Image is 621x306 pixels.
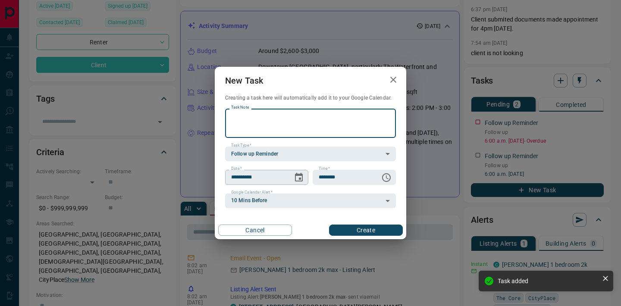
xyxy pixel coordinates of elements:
[215,67,273,94] h2: New Task
[319,166,330,172] label: Time
[231,105,249,110] label: Task Note
[231,166,242,172] label: Date
[290,169,307,186] button: Choose date, selected date is Sep 13, 2025
[231,190,273,195] label: Google Calendar Alert
[225,194,396,208] div: 10 Mins Before
[231,143,251,148] label: Task Type
[378,169,395,186] button: Choose time, selected time is 6:00 AM
[498,278,599,284] div: Task added
[329,225,403,236] button: Create
[225,147,396,161] div: Follow up Reminder
[218,225,292,236] button: Cancel
[225,94,396,102] p: Creating a task here will automatically add it to your Google Calendar.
